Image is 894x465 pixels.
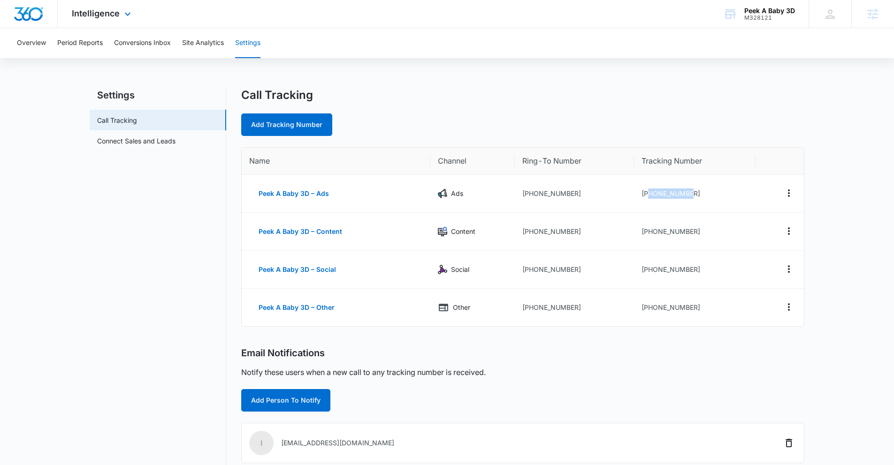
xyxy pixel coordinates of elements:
[242,423,715,463] td: [EMAIL_ADDRESS][DOMAIN_NAME]
[438,265,447,274] img: Social
[241,347,325,359] h2: Email Notifications
[241,88,313,102] h1: Call Tracking
[438,189,447,198] img: Ads
[451,226,475,237] p: Content
[249,220,351,243] button: Peek A Baby 3D – Content
[249,431,274,455] span: i
[249,258,345,281] button: Peek A Baby 3D – Social
[241,389,330,412] button: Add Person To Notify
[634,148,756,175] th: Tracking Number
[249,182,338,205] button: Peek A Baby 3D – Ads
[634,213,756,251] td: [PHONE_NUMBER]
[182,28,224,58] button: Site Analytics
[515,289,634,326] td: [PHONE_NUMBER]
[242,148,430,175] th: Name
[249,296,344,319] button: Peek A Baby 3D – Other
[241,113,332,136] a: Add Tracking Number
[634,289,756,326] td: [PHONE_NUMBER]
[515,213,634,251] td: [PHONE_NUMBER]
[97,115,137,125] a: Call Tracking
[90,88,226,102] h2: Settings
[451,188,463,199] p: Ads
[97,136,176,146] a: Connect Sales and Leads
[57,28,103,58] button: Period Reports
[781,186,796,201] button: Actions
[781,300,796,315] button: Actions
[634,175,756,213] td: [PHONE_NUMBER]
[430,148,515,175] th: Channel
[515,148,634,175] th: Ring-To Number
[781,435,796,450] button: Delete
[114,28,171,58] button: Conversions Inbox
[235,28,260,58] button: Settings
[438,227,447,236] img: Content
[515,251,634,289] td: [PHONE_NUMBER]
[781,224,796,239] button: Actions
[744,15,795,21] div: account id
[17,28,46,58] button: Overview
[515,175,634,213] td: [PHONE_NUMBER]
[634,251,756,289] td: [PHONE_NUMBER]
[781,262,796,277] button: Actions
[453,302,470,313] p: Other
[744,7,795,15] div: account name
[72,8,120,18] span: Intelligence
[451,264,469,275] p: Social
[241,367,486,378] p: Notify these users when a new call to any tracking number is received.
